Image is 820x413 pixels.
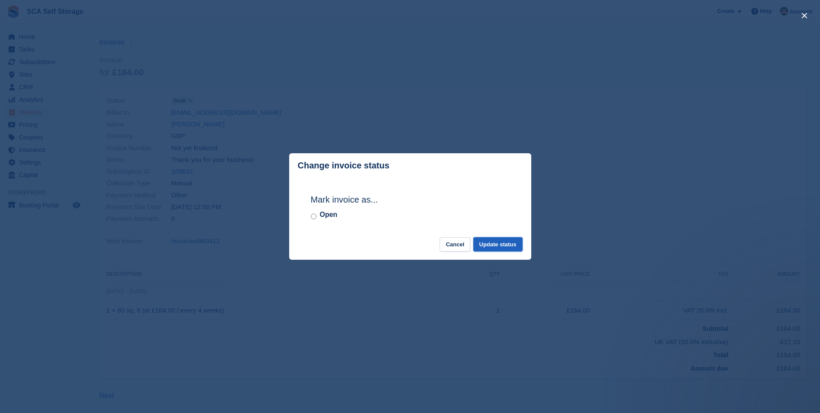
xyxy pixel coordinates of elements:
h2: Mark invoice as... [311,193,510,206]
button: close [798,9,811,23]
button: Cancel [440,237,470,252]
p: Change invoice status [298,161,389,171]
label: Open [320,210,338,220]
button: Update status [473,237,523,252]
